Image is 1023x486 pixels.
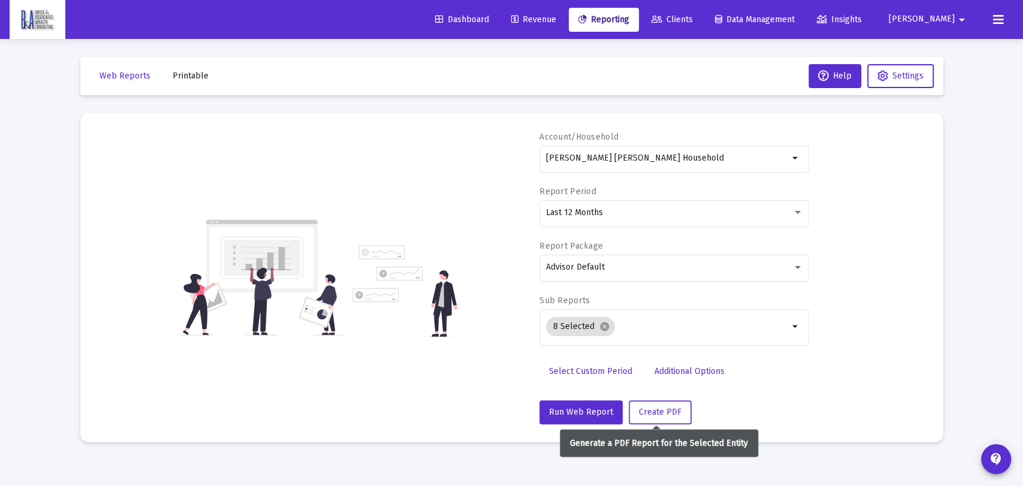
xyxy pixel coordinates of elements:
img: Dashboard [19,8,56,32]
mat-chip-list: Selection [546,315,789,339]
mat-icon: arrow_drop_down [955,8,969,32]
span: Help [818,71,852,81]
span: Select Custom Period [549,366,632,376]
span: Printable [173,71,209,81]
a: Data Management [705,8,804,32]
span: Insights [817,14,862,25]
a: Revenue [502,8,566,32]
span: Create PDF [639,407,681,417]
label: Report Period [539,186,596,197]
span: Clients [651,14,693,25]
label: Account/Household [539,132,618,142]
label: Report Package [539,241,603,251]
button: Settings [867,64,934,88]
button: Create PDF [629,400,692,424]
span: Revenue [511,14,556,25]
button: Web Reports [90,64,160,88]
a: Clients [642,8,702,32]
img: reporting-alt [352,245,457,337]
a: Dashboard [426,8,499,32]
button: Run Web Report [539,400,623,424]
span: Settings [892,71,924,81]
a: Insights [807,8,871,32]
mat-chip: 8 Selected [546,317,615,336]
span: Web Reports [99,71,150,81]
label: Sub Reports [539,295,590,306]
button: [PERSON_NAME] [874,7,983,31]
span: Last 12 Months [546,207,603,218]
span: Dashboard [435,14,489,25]
span: Additional Options [654,366,725,376]
img: reporting [180,218,345,337]
mat-icon: contact_support [989,452,1003,466]
span: Data Management [715,14,795,25]
mat-icon: cancel [599,321,610,332]
span: [PERSON_NAME] [889,14,955,25]
span: Reporting [578,14,629,25]
span: Run Web Report [549,407,613,417]
button: Help [808,64,861,88]
mat-icon: arrow_drop_down [789,151,803,165]
button: Printable [163,64,218,88]
mat-icon: arrow_drop_down [789,319,803,334]
a: Reporting [569,8,639,32]
input: Search or select an account or household [546,153,789,163]
span: Advisor Default [546,262,605,272]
